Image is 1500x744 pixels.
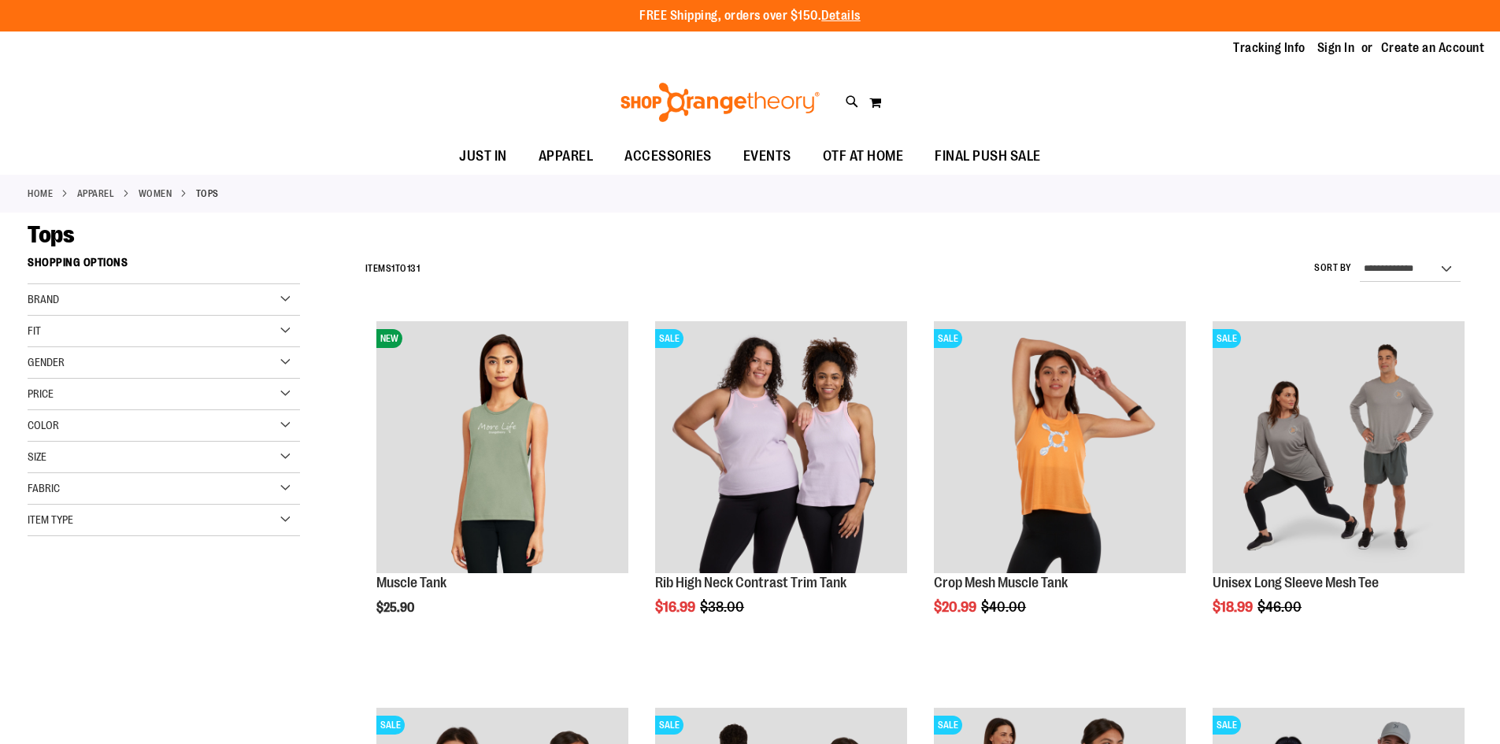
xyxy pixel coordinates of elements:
[376,321,628,576] a: Muscle TankNEW
[935,139,1041,174] span: FINAL PUSH SALE
[926,313,1194,655] div: product
[28,293,59,305] span: Brand
[807,139,920,175] a: OTF AT HOME
[743,139,791,174] span: EVENTS
[28,221,74,248] span: Tops
[618,83,822,122] img: Shop Orangetheory
[1317,39,1355,57] a: Sign In
[28,387,54,400] span: Price
[919,139,1057,175] a: FINAL PUSH SALE
[609,139,728,175] a: ACCESSORIES
[539,139,594,174] span: APPAREL
[655,716,683,735] span: SALE
[934,716,962,735] span: SALE
[459,139,507,174] span: JUST IN
[28,187,53,201] a: Home
[647,313,915,655] div: product
[28,356,65,368] span: Gender
[1205,313,1472,655] div: product
[365,257,420,281] h2: Items to
[934,321,1186,573] img: Crop Mesh Muscle Tank primary image
[700,599,746,615] span: $38.00
[1213,575,1379,590] a: Unisex Long Sleeve Mesh Tee
[28,513,73,526] span: Item Type
[728,139,807,175] a: EVENTS
[934,321,1186,576] a: Crop Mesh Muscle Tank primary imageSALE
[1213,716,1241,735] span: SALE
[823,139,904,174] span: OTF AT HOME
[196,187,219,201] strong: Tops
[1233,39,1306,57] a: Tracking Info
[655,599,698,615] span: $16.99
[624,139,712,174] span: ACCESSORIES
[655,321,907,576] a: Rib Tank w/ Contrast Binding primary imageSALE
[28,249,300,284] strong: Shopping Options
[376,601,417,615] span: $25.90
[934,575,1068,590] a: Crop Mesh Muscle Tank
[407,263,420,274] span: 131
[655,575,846,590] a: Rib High Neck Contrast Trim Tank
[1381,39,1485,57] a: Create an Account
[1213,329,1241,348] span: SALE
[1314,261,1352,275] label: Sort By
[443,139,523,175] a: JUST IN
[139,187,172,201] a: WOMEN
[77,187,115,201] a: APPAREL
[369,313,636,655] div: product
[376,716,405,735] span: SALE
[28,419,59,431] span: Color
[821,9,861,23] a: Details
[376,329,402,348] span: NEW
[28,450,46,463] span: Size
[376,321,628,573] img: Muscle Tank
[376,575,446,590] a: Muscle Tank
[639,7,861,25] p: FREE Shipping, orders over $150.
[934,329,962,348] span: SALE
[1213,321,1465,573] img: Unisex Long Sleeve Mesh Tee primary image
[981,599,1028,615] span: $40.00
[28,324,41,337] span: Fit
[28,482,60,494] span: Fabric
[1257,599,1304,615] span: $46.00
[655,321,907,573] img: Rib Tank w/ Contrast Binding primary image
[934,599,979,615] span: $20.99
[391,263,395,274] span: 1
[655,329,683,348] span: SALE
[523,139,609,174] a: APPAREL
[1213,321,1465,576] a: Unisex Long Sleeve Mesh Tee primary imageSALE
[1213,599,1255,615] span: $18.99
